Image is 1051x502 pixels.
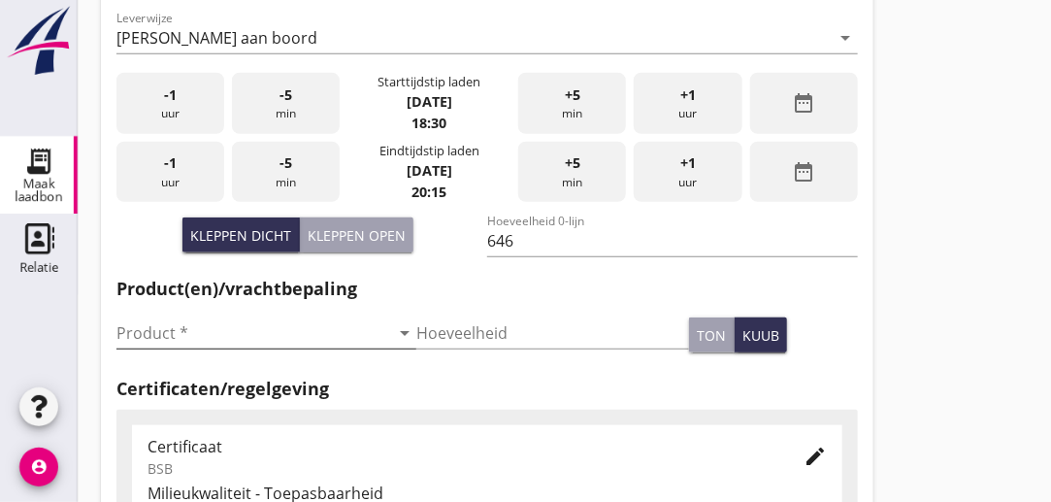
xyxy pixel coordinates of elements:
[148,458,772,479] div: BSB
[680,152,696,174] span: +1
[148,435,772,458] div: Certificaat
[565,152,580,174] span: +5
[190,225,291,246] div: Kleppen dicht
[308,225,406,246] div: Kleppen open
[19,261,58,274] div: Relatie
[792,160,815,184] i: date_range
[116,73,224,134] div: uur
[411,183,446,201] strong: 20:15
[407,161,452,180] strong: [DATE]
[19,448,58,486] i: account_circle
[416,318,689,349] input: Hoeveelheid
[411,114,446,132] strong: 18:30
[116,142,224,203] div: uur
[164,84,177,106] span: -1
[697,325,726,346] div: ton
[742,325,779,346] div: kuub
[792,91,815,115] i: date_range
[804,445,827,468] i: edit
[680,84,696,106] span: +1
[232,73,340,134] div: min
[634,73,741,134] div: uur
[116,318,389,349] input: Product *
[116,29,317,47] div: [PERSON_NAME] aan boord
[300,218,413,252] button: Kleppen open
[116,376,858,402] h2: Certificaten/regelgeving
[407,92,452,111] strong: [DATE]
[4,5,74,77] img: logo-small.a267ee39.svg
[393,321,416,345] i: arrow_drop_down
[634,142,741,203] div: uur
[379,142,479,160] div: Eindtijdstip laden
[164,152,177,174] span: -1
[232,142,340,203] div: min
[116,276,858,302] h2: Product(en)/vrachtbepaling
[689,318,735,352] button: ton
[518,142,626,203] div: min
[518,73,626,134] div: min
[279,152,292,174] span: -5
[565,84,580,106] span: +5
[835,26,858,50] i: arrow_drop_down
[487,225,858,256] input: Hoeveelheid 0-lijn
[279,84,292,106] span: -5
[378,73,480,91] div: Starttijdstip laden
[182,218,300,252] button: Kleppen dicht
[735,318,787,352] button: kuub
